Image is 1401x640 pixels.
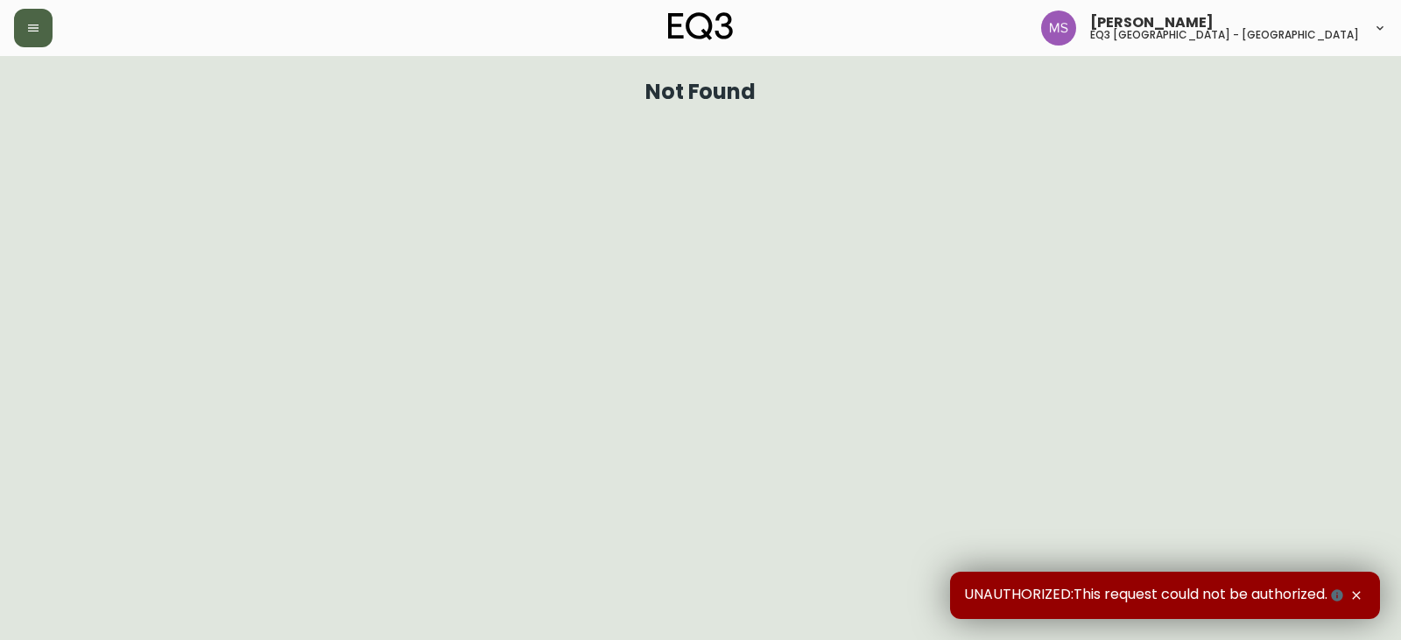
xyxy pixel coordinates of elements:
[1041,11,1076,46] img: 1b6e43211f6f3cc0b0729c9049b8e7af
[645,84,757,100] h1: Not Found
[1090,16,1214,30] span: [PERSON_NAME]
[1090,30,1359,40] h5: eq3 [GEOGRAPHIC_DATA] - [GEOGRAPHIC_DATA]
[964,586,1347,605] span: UNAUTHORIZED:This request could not be authorized.
[668,12,733,40] img: logo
